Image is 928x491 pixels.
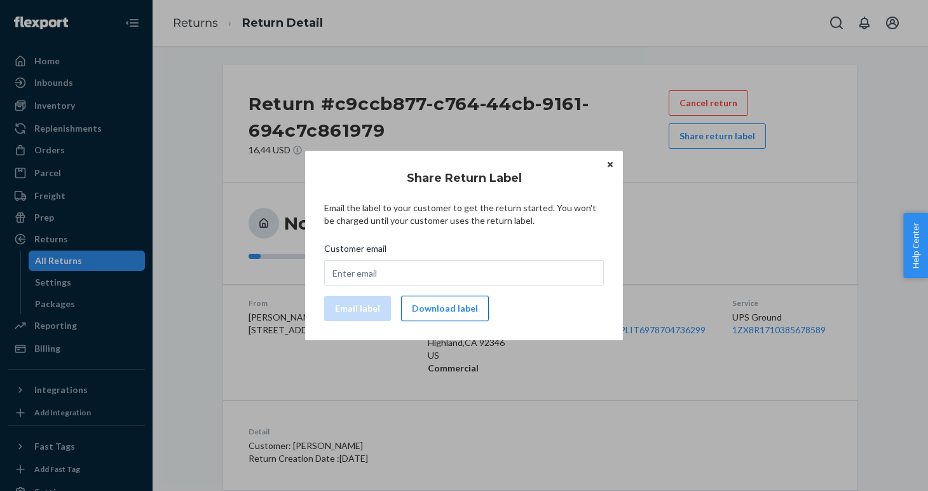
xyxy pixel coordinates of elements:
input: Customer email [324,260,604,286]
p: Email the label to your customer to get the return started. You won't be charged until your custo... [324,202,604,227]
button: Email label [324,296,391,321]
button: Download label [401,296,489,321]
button: Close [604,157,617,171]
h3: Share Return Label [407,170,522,186]
span: Customer email [324,242,386,260]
